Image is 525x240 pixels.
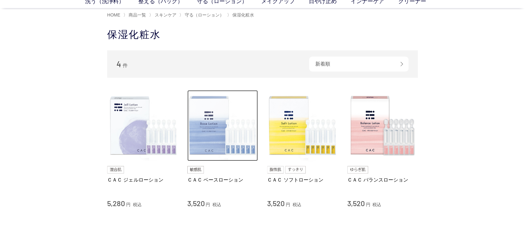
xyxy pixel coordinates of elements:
span: 円 [366,202,370,207]
a: ＣＡＣ ソフトローション [267,177,338,183]
a: 保湿化粧水 [231,12,254,17]
span: 保湿化粧水 [232,12,254,17]
img: logo_orange.svg [10,10,15,15]
img: ＣＡＣ ソフトローション [267,90,338,161]
img: 脂性肌 [267,166,284,173]
img: ＣＡＣ バランスローション [347,90,418,161]
li: 〉 [227,12,256,18]
img: 敏感肌 [187,166,204,173]
img: website_grey.svg [10,16,15,22]
span: 商品一覧 [129,12,146,17]
img: すっきり [285,166,306,173]
span: 守る（ローション） [185,12,224,17]
span: 円 [126,202,130,207]
div: ドメイン概要 [28,37,52,41]
div: v 4.0.25 [17,10,30,15]
a: ＣＡＣ バランスローション [347,177,418,183]
h1: 保湿化粧水 [107,28,418,41]
a: HOME [107,12,120,17]
a: 商品一覧 [127,12,146,17]
img: tab_domain_overview_orange.svg [21,37,26,42]
span: 税込 [133,202,142,207]
span: スキンケア [155,12,176,17]
div: ドメイン: [DOMAIN_NAME][PERSON_NAME] [16,16,106,22]
img: 混合肌 [107,166,124,173]
span: 5,280 [107,199,125,208]
img: ＣＡＣ ジェルローション [107,90,178,161]
li: 〉 [123,12,148,18]
div: キーワード流入 [72,37,100,41]
span: 税込 [293,202,301,207]
span: 3,520 [347,199,365,208]
img: ＣＡＣ ベースローション [187,90,258,161]
span: 件 [122,63,127,68]
span: 3,520 [187,199,205,208]
img: tab_keywords_by_traffic_grey.svg [65,37,70,42]
span: 円 [206,202,210,207]
a: ＣＡＣ ベースローション [187,177,258,183]
span: 円 [286,202,290,207]
a: 守る（ローション） [184,12,224,17]
span: 税込 [372,202,381,207]
span: 3,520 [267,199,285,208]
span: 4 [116,59,121,69]
img: ゆらぎ肌 [347,166,368,173]
a: スキンケア [153,12,176,17]
li: 〉 [149,12,178,18]
span: 税込 [212,202,221,207]
li: 〉 [179,12,226,18]
div: 新着順 [309,57,409,72]
a: ＣＡＣ ジェルローション [107,177,178,183]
